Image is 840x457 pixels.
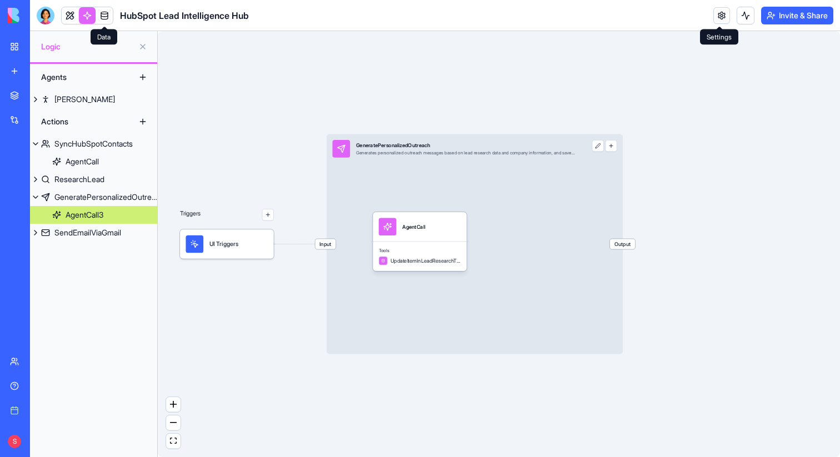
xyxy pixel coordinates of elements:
[379,248,461,254] span: Tools
[30,153,157,170] a: AgentCall
[91,29,117,45] div: Data
[402,223,426,230] div: AgentCall
[761,7,833,24] button: Invite & Share
[30,224,157,242] a: SendEmailViaGmail
[610,239,636,249] span: Output
[373,212,467,271] div: AgentCallToolsUpdateItemInLeadResearchTable
[30,206,157,224] a: AgentCall3
[166,397,181,412] button: zoom in
[30,188,157,206] a: GeneratePersonalizedOutreach
[54,174,104,185] div: ResearchLead
[180,185,274,259] div: Triggers
[180,229,274,259] div: UI Triggers
[180,209,201,220] p: Triggers
[166,415,181,430] button: zoom out
[30,91,157,108] a: [PERSON_NAME]
[54,138,133,149] div: SyncHubSpotContacts
[327,134,623,354] div: InputGeneratePersonalizedOutreachGenerates personalized outreach messages based on lead research ...
[391,257,461,264] span: UpdateItemInLeadResearchTable
[36,113,124,130] div: Actions
[700,29,738,45] div: Settings
[30,135,157,153] a: SyncHubSpotContacts
[41,41,134,52] span: Logic
[66,156,99,167] div: AgentCall
[315,239,336,249] span: Input
[8,435,21,448] span: S
[356,142,576,149] div: GeneratePersonalizedOutreach
[120,9,249,22] h1: HubSpot Lead Intelligence Hub
[36,68,124,86] div: Agents
[54,94,115,105] div: [PERSON_NAME]
[166,434,181,449] button: fit view
[54,192,157,203] div: GeneratePersonalizedOutreach
[30,170,157,188] a: ResearchLead
[8,8,77,23] img: logo
[66,209,103,220] div: AgentCall3
[54,227,121,238] div: SendEmailViaGmail
[356,150,576,157] div: Generates personalized outreach messages based on lead research data and company information, and...
[209,240,238,249] span: UI Triggers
